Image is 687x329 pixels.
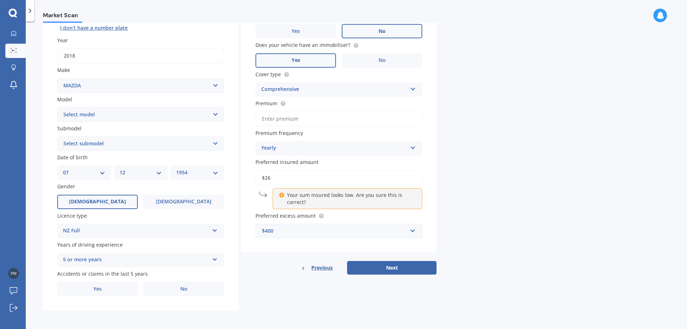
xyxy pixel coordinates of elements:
[57,241,123,248] span: Years of driving experience
[255,111,422,126] input: Enter premium
[255,130,303,136] span: Premium frequency
[255,212,316,219] span: Preferred excess amount
[379,57,386,63] span: No
[69,199,126,205] span: [DEMOGRAPHIC_DATA]
[63,256,209,264] div: 5 or more years
[57,48,224,63] input: YYYY
[57,67,70,74] span: Make
[292,28,300,34] span: Yes
[255,159,318,166] span: Preferred insured amount
[43,12,82,21] span: Market Scan
[57,125,82,132] span: Submodel
[379,28,386,34] span: No
[57,183,75,190] span: Gender
[287,192,413,206] p: Your sum insured looks low. Are you sure this is correct?
[57,37,68,44] span: Year
[255,71,281,78] span: Cover type
[180,286,187,292] span: No
[57,154,88,161] span: Date of birth
[156,199,211,205] span: [DEMOGRAPHIC_DATA]
[261,85,407,94] div: Comprehensive
[57,96,72,103] span: Model
[63,227,209,235] div: NZ Full
[255,170,422,185] input: Enter amount
[57,270,148,277] span: Accidents or claims in the last 5 years
[93,286,102,292] span: Yes
[347,261,437,275] button: Next
[57,212,87,219] span: Licence type
[261,144,407,153] div: Yearly
[8,268,19,279] img: d58a32b0863148b8c3859e9780d704fe
[255,100,277,107] span: Premium
[311,262,333,273] span: Previous
[255,42,350,49] span: Does your vehicle have an immobiliser?
[262,227,407,235] div: $400
[57,22,131,34] button: I don’t have a number plate
[292,57,300,63] span: Yes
